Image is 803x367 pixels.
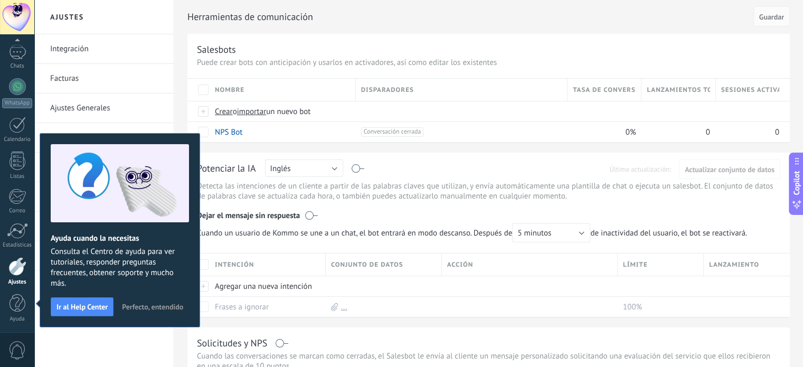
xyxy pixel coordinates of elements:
[197,162,256,176] div: Potenciar la IA
[361,85,414,95] span: Disparadores
[34,64,174,93] li: Facturas
[512,223,590,242] button: 5 minutos
[341,302,347,312] a: ...
[2,279,33,286] div: Ajustes
[233,107,237,117] span: o
[122,303,183,310] span: Perfecto, entendido
[266,107,310,117] span: un nuevo bot
[51,297,114,316] button: Ir al Help Center
[716,122,779,142] div: 0
[361,127,424,137] span: Conversación cerrada
[215,302,269,312] a: Frases a ignorar
[705,127,710,137] span: 0
[34,34,174,64] li: Integración
[568,122,636,142] div: 0%
[447,260,474,270] span: Acción
[517,228,551,238] span: 5 minutos
[51,233,189,243] h2: Ayuda cuando la necesitas
[791,171,802,195] span: Copilot
[215,107,233,117] span: Crear
[215,85,244,95] span: Nombre
[50,93,163,123] a: Ajustes Generales
[2,242,33,249] div: Estadísticas
[210,276,320,296] div: Agregar una nueva intención
[626,127,636,137] span: 0%
[117,299,188,315] button: Perfecto, entendido
[187,6,750,27] h2: Herramientas de comunicación
[215,127,242,137] a: NPS Bot
[775,127,779,137] span: 0
[623,260,648,270] span: Límite
[197,203,780,223] div: Dejar el mensaje sin respuesta
[331,260,403,270] span: Conjunto de datos
[50,34,163,64] a: Integración
[215,260,254,270] span: Intención
[197,58,780,68] p: Puede crear bots con anticipación y usarlos en activadores, así como editar los existentes
[623,302,642,312] span: 100%
[753,6,790,26] button: Guardar
[50,123,163,153] a: Usuarios
[2,173,33,180] div: Listas
[197,43,236,55] div: Salesbots
[237,107,267,117] span: importar
[34,123,174,153] li: Usuarios
[709,260,759,270] span: Lanzamiento
[56,303,108,310] span: Ir al Help Center
[759,13,784,21] span: Guardar
[2,208,33,214] div: Correo
[197,337,267,349] div: Solicitudes y NPS
[197,181,780,201] p: Detecta las intenciones de un cliente a partir de las palabras claves que utilizan, y envía autom...
[2,136,33,143] div: Calendario
[51,247,189,289] span: Consulta el Centro de ayuda para ver tutoriales, responder preguntas frecuentes, obtener soporte ...
[50,64,163,93] a: Facturas
[647,85,710,95] span: Lanzamientos totales
[197,223,753,242] span: de inactividad del usuario, el bot se reactivará.
[34,93,174,123] li: Ajustes Generales
[721,85,779,95] span: Sesiones activas
[197,223,590,242] span: Cuando un usuario de Kommo se une a un chat, el bot entrará en modo descanso. Después de
[618,297,698,317] div: 100%
[2,98,32,108] div: WhatsApp
[2,63,33,70] div: Chats
[270,164,291,174] span: Inglés
[573,85,636,95] span: Tasa de conversión
[2,316,33,323] div: Ayuda
[265,159,343,177] button: Inglés
[641,122,710,142] div: 0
